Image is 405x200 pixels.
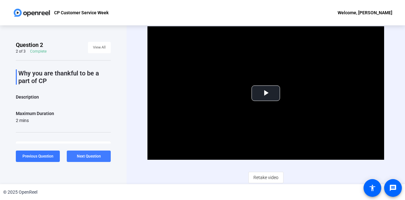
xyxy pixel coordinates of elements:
div: Video Player [147,26,384,160]
span: Next Question [77,154,101,158]
span: View All [93,43,106,52]
mat-icon: accessibility [369,184,376,192]
div: Maximum Duration [16,110,54,117]
p: Why you are thankful to be a part of CP [18,69,111,85]
div: 2 of 3 [16,49,26,54]
p: Description [16,93,111,101]
button: Play Video [252,85,280,101]
div: © 2025 OpenReel [3,189,37,196]
span: Retake video [253,171,278,184]
img: OpenReel logo [13,6,51,19]
button: Previous Question [16,151,60,162]
span: Question 2 [16,41,43,49]
button: View All [88,42,111,53]
p: CP Customer Service Week [54,9,109,16]
mat-icon: message [389,184,397,192]
div: Welcome, [PERSON_NAME] [338,9,392,16]
div: Complete [30,49,47,54]
button: Next Question [67,151,111,162]
button: Retake video [248,172,283,183]
div: 2 mins [16,117,54,124]
span: Previous Question [22,154,53,158]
